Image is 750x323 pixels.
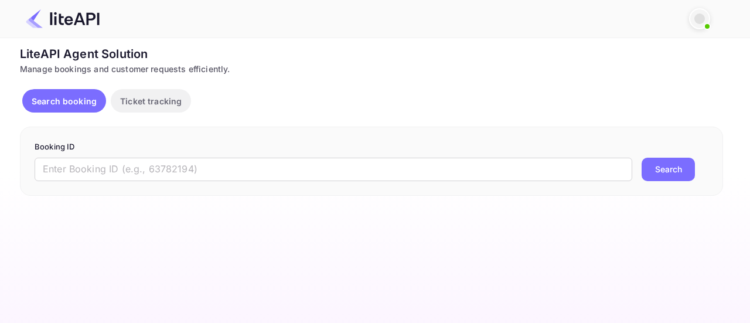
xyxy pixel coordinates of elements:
[32,95,97,107] p: Search booking
[35,158,632,181] input: Enter Booking ID (e.g., 63782194)
[26,9,100,28] img: LiteAPI Logo
[120,95,182,107] p: Ticket tracking
[35,141,708,153] p: Booking ID
[20,63,723,75] div: Manage bookings and customer requests efficiently.
[20,45,723,63] div: LiteAPI Agent Solution
[642,158,695,181] button: Search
